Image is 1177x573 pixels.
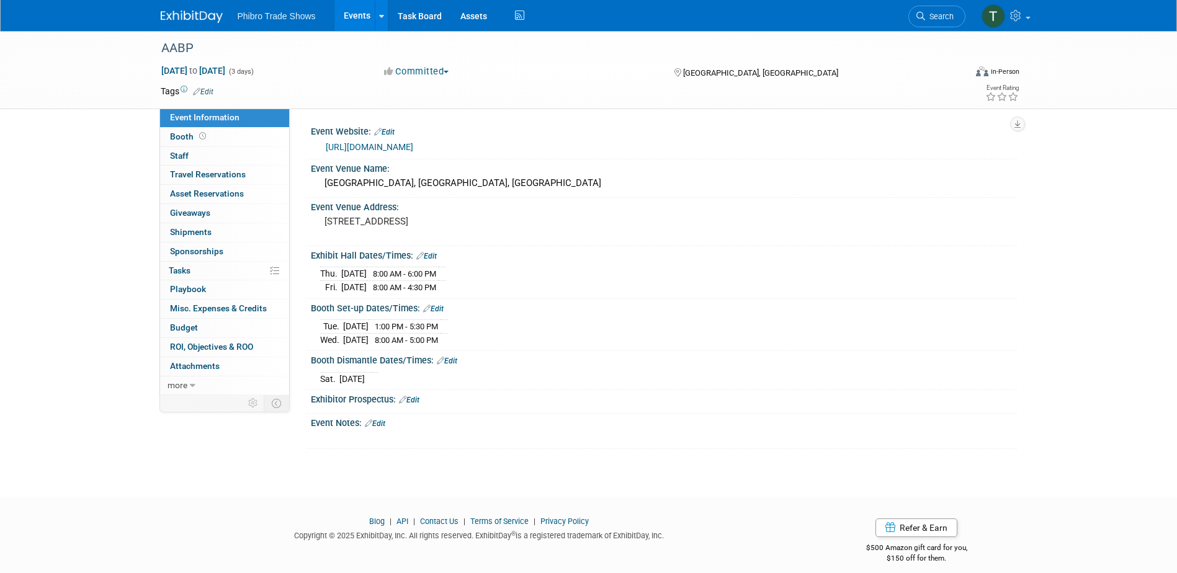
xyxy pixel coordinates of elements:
a: [URL][DOMAIN_NAME] [326,142,413,152]
a: Playbook [160,280,289,299]
span: 8:00 AM - 4:30 PM [373,283,436,292]
a: more [160,376,289,395]
pre: [STREET_ADDRESS] [324,216,591,227]
span: Misc. Expenses & Credits [170,303,267,313]
a: Travel Reservations [160,166,289,184]
a: Shipments [160,223,289,242]
span: Sponsorships [170,246,223,256]
a: Edit [374,128,395,136]
div: Event Website: [311,122,1017,138]
span: 1:00 PM - 5:30 PM [375,322,438,331]
span: to [187,66,199,76]
a: Privacy Policy [540,517,589,526]
a: Blog [369,517,385,526]
a: Tasks [160,262,289,280]
td: [DATE] [341,267,367,281]
div: Event Notes: [311,414,1017,430]
span: Booth [170,131,208,141]
span: Event Information [170,112,239,122]
a: Edit [193,87,213,96]
a: Misc. Expenses & Credits [160,300,289,318]
span: | [530,517,539,526]
a: Budget [160,319,289,337]
div: Event Rating [985,85,1019,91]
div: AABP [157,37,947,60]
a: Terms of Service [470,517,529,526]
div: $500 Amazon gift card for you, [817,535,1017,563]
span: Phibro Trade Shows [238,11,316,21]
span: Giveaways [170,208,210,218]
span: | [410,517,418,526]
td: Toggle Event Tabs [264,395,289,411]
span: Playbook [170,284,206,294]
span: more [168,380,187,390]
span: | [387,517,395,526]
div: Booth Set-up Dates/Times: [311,299,1017,315]
span: Shipments [170,227,212,237]
div: In-Person [990,67,1019,76]
span: Budget [170,322,198,332]
a: Event Information [160,109,289,127]
td: [DATE] [343,320,369,334]
td: Personalize Event Tab Strip [243,395,264,411]
a: API [396,517,408,526]
div: Booth Dismantle Dates/Times: [311,351,1017,367]
td: Tags [161,85,213,97]
span: Search [925,12,954,21]
span: Attachments [170,361,220,371]
span: 8:00 AM - 5:00 PM [375,335,438,345]
td: Tue. [320,320,343,334]
span: Staff [170,151,189,161]
td: Fri. [320,281,341,294]
span: Travel Reservations [170,169,246,179]
a: Edit [416,252,437,260]
span: [GEOGRAPHIC_DATA], [GEOGRAPHIC_DATA] [683,68,838,78]
img: ExhibitDay [161,11,223,23]
a: Contact Us [420,517,459,526]
div: Event Format [892,64,1020,83]
span: Tasks [169,265,190,275]
a: Edit [365,419,385,428]
a: Giveaways [160,204,289,223]
a: Booth [160,128,289,146]
a: Asset Reservations [160,185,289,203]
span: ROI, Objectives & ROO [170,342,253,352]
img: Format-Inperson.png [976,66,988,76]
td: [DATE] [341,281,367,294]
td: [DATE] [339,372,365,385]
a: Edit [437,357,457,365]
div: Event Venue Address: [311,198,1017,213]
span: Asset Reservations [170,189,244,198]
div: Exhibit Hall Dates/Times: [311,246,1017,262]
a: Attachments [160,357,289,376]
span: 8:00 AM - 6:00 PM [373,269,436,278]
a: Search [908,6,965,27]
a: Sponsorships [160,242,289,261]
button: Committed [380,65,454,78]
img: Tess Lehman [982,4,1005,28]
a: Refer & Earn [875,518,957,537]
span: Booth not reserved yet [197,131,208,141]
td: Thu. [320,267,341,281]
div: Copyright © 2025 ExhibitDay, Inc. All rights reserved. ExhibitDay is a registered trademark of Ex... [161,527,799,541]
a: Edit [423,304,444,313]
td: [DATE] [343,333,369,346]
td: Wed. [320,333,343,346]
a: Edit [399,396,419,404]
td: Sat. [320,372,339,385]
div: Exhibitor Prospectus: [311,390,1017,406]
span: | [460,517,468,526]
sup: ® [511,530,516,537]
a: Staff [160,147,289,166]
span: [DATE] [DATE] [161,65,226,76]
a: ROI, Objectives & ROO [160,338,289,357]
div: Event Venue Name: [311,159,1017,175]
div: [GEOGRAPHIC_DATA], [GEOGRAPHIC_DATA], [GEOGRAPHIC_DATA] [320,174,1008,193]
span: (3 days) [228,68,254,76]
div: $150 off for them. [817,553,1017,564]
